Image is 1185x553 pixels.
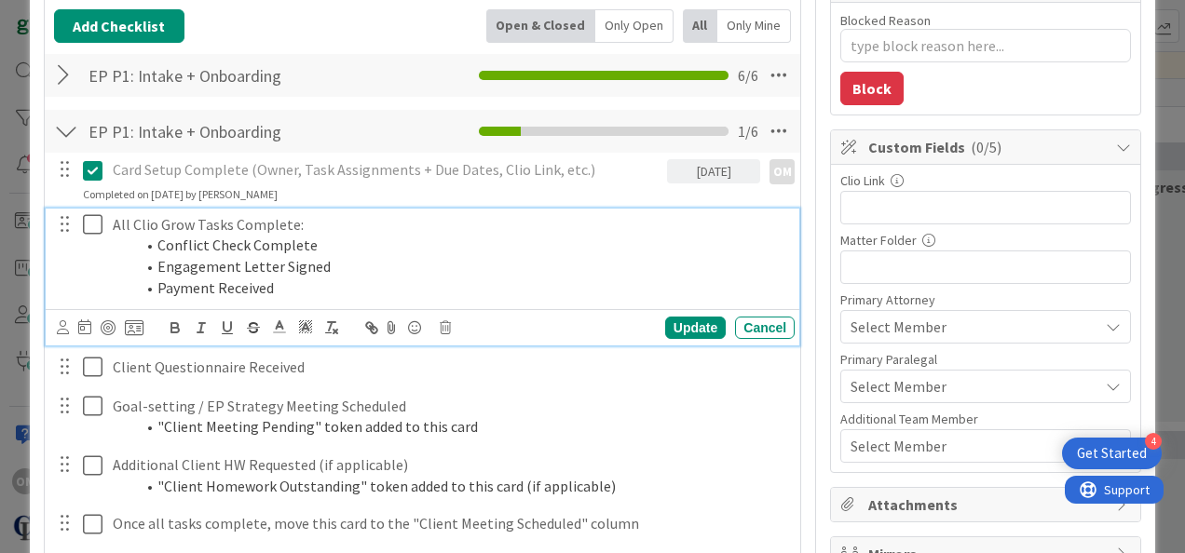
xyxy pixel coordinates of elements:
li: "Client Homework Outstanding" token added to this card (if applicable) [135,476,787,497]
div: Primary Attorney [840,293,1131,306]
button: Add Checklist [54,9,184,43]
div: Update [665,317,726,339]
div: 4 [1145,433,1162,450]
div: All [683,9,717,43]
span: Select Member [851,375,947,398]
div: Get Started [1077,444,1147,463]
p: Additional Client HW Requested (if applicable) [113,454,787,476]
span: Attachments [868,493,1107,516]
div: [DATE] [667,159,760,183]
div: Completed on [DATE] by [PERSON_NAME] [83,186,278,203]
div: Matter Folder [840,234,1131,247]
span: Support [39,3,85,25]
span: Select Member [851,316,947,338]
input: Add Checklist... [82,59,388,92]
p: All Clio Grow Tasks Complete: [113,214,787,236]
p: Goal-setting / EP Strategy Meeting Scheduled [113,396,787,417]
li: Payment Received [135,277,787,299]
span: Select Member [851,435,947,457]
span: 6 / 6 [738,64,758,87]
span: ( 0/5 ) [971,138,1001,156]
span: 1 / 6 [738,120,758,142]
div: Open Get Started checklist, remaining modules: 4 [1062,438,1162,469]
li: Conflict Check Complete [135,235,787,256]
div: Only Open [595,9,674,43]
div: Cancel [735,317,795,339]
div: Only Mine [717,9,791,43]
div: Additional Team Member [840,412,1131,425]
div: Primary Paralegal [840,353,1131,366]
p: Client Questionnaire Received [113,357,787,378]
div: OM [770,159,795,184]
label: Blocked Reason [840,12,931,29]
button: Block [840,72,904,105]
input: Add Checklist... [82,115,388,148]
p: Once all tasks complete, move this card to the "Client Meeting Scheduled" column [113,513,787,534]
div: Open & Closed [486,9,595,43]
div: Clio Link [840,174,1131,187]
li: "Client Meeting Pending" token added to this card [135,416,787,438]
span: Custom Fields [868,136,1107,158]
p: Card Setup Complete (Owner, Task Assignments + Due Dates, Clio Link, etc.) [113,159,660,181]
li: Engagement Letter Signed [135,256,787,277]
